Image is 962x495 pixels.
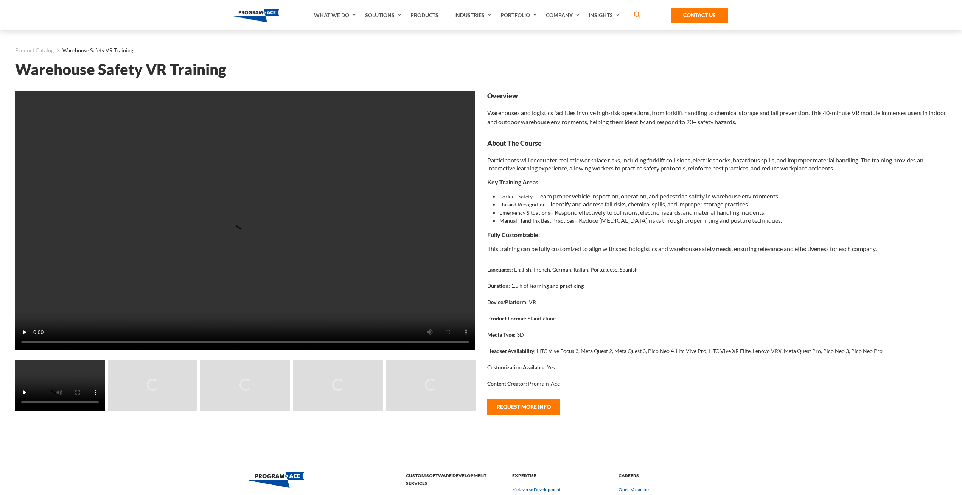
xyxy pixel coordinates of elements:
[517,331,524,339] p: 3D
[499,208,947,217] li: – Respond effectively to collisions, electric hazards, and material handling incidents.
[537,347,883,355] p: HTC Vive Focus 3, Meta Quest 2, Meta Quest 3, Pico Neo 4, Htc Vive Pro, HTC Vive XR Elite, Lenovo...
[487,266,513,273] strong: Languages:
[529,298,536,306] p: VR
[671,8,728,23] a: Contact Us
[487,245,947,253] p: This training can be fully customized to align with specific logistics and warehouse safety needs...
[487,399,560,415] button: Request More Info
[487,364,546,370] strong: Customization Available:
[487,380,527,387] strong: Content Creator:
[15,63,947,76] h1: Warehouse Safety VR Training
[499,192,947,200] li: – Learn proper vehicle inspection, operation, and pedestrian safety in warehouse environments.
[406,472,503,487] strong: Custom Software Development Services
[512,486,561,493] a: Metaverse Development
[619,486,650,493] a: Open Vacancies
[499,201,546,208] strong: Hazard Recognition
[487,331,516,338] strong: Media Type:
[15,45,947,55] nav: breadcrumb
[406,480,503,486] a: Custom Software Development Services
[499,209,550,216] strong: Emergency Situations
[499,217,574,224] strong: Manual Handling Best Practices
[499,193,533,200] strong: Forklift Safety
[487,178,947,186] p: Key Training Areas:
[512,472,609,479] strong: Expertise
[54,45,133,55] li: Warehouse Safety VR Training
[511,282,584,290] p: 1.5 h of learning and practicing
[487,91,947,101] strong: Overview
[512,473,609,478] a: Expertise
[487,139,947,148] strong: About The Course
[232,9,280,22] img: Program-Ace
[247,472,304,488] img: Program-Ace
[487,231,947,239] p: Fully Customizable:
[487,299,528,305] strong: Device/Platform:
[619,472,716,479] strong: Careers
[487,91,947,126] div: Warehouses and logistics facilities involve high-risk operations, from forklift handling to chemi...
[499,200,947,208] li: – Identify and address fall risks, chemical spills, and improper storage practices.
[528,314,556,322] p: Stand-alone
[547,363,555,371] p: Yes
[487,156,947,172] p: Participants will encounter realistic workplace risks, including forklift collisions, electric sh...
[487,315,527,322] strong: Product Format:
[487,348,536,354] strong: Headset Availability:
[528,379,560,387] p: Program-Ace
[15,45,54,55] a: Product Catalog
[487,283,510,289] strong: Duration:
[499,216,947,225] li: – Reduce [MEDICAL_DATA] risks through proper lifting and posture techniques.
[514,265,638,273] p: English, French, German, Italian, Portuguese, Spanish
